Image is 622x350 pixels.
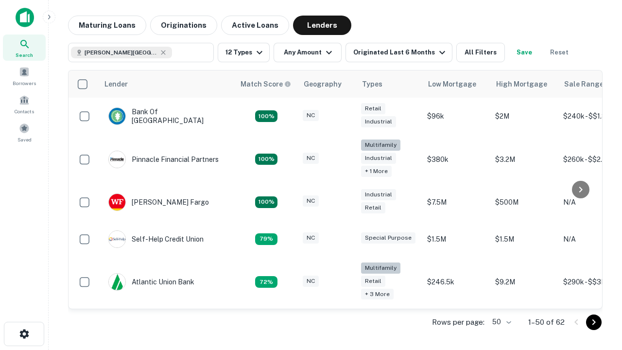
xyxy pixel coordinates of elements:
th: High Mortgage [490,70,558,98]
th: Low Mortgage [422,70,490,98]
img: picture [109,231,125,247]
div: Retail [361,103,385,114]
td: $500M [490,184,558,221]
div: Matching Properties: 10, hasApolloMatch: undefined [255,276,277,288]
img: picture [109,151,125,168]
div: Pinnacle Financial Partners [108,151,219,168]
a: Saved [3,119,46,145]
p: 1–50 of 62 [528,316,565,328]
td: $2M [490,98,558,135]
div: 50 [488,315,513,329]
td: $7.5M [422,184,490,221]
img: picture [109,274,125,290]
span: Contacts [15,107,34,115]
img: picture [109,108,125,124]
div: Matching Properties: 14, hasApolloMatch: undefined [255,110,277,122]
div: + 3 more [361,289,394,300]
button: Originated Last 6 Months [346,43,452,62]
td: $1.5M [490,221,558,258]
button: Originations [150,16,217,35]
span: Borrowers [13,79,36,87]
div: Multifamily [361,140,400,151]
div: Sale Range [564,78,604,90]
div: NC [303,153,319,164]
button: Any Amount [274,43,342,62]
a: Contacts [3,91,46,117]
td: $1.5M [422,221,490,258]
div: Retail [361,276,385,287]
img: capitalize-icon.png [16,8,34,27]
img: picture [109,194,125,210]
div: Atlantic Union Bank [108,273,194,291]
span: [PERSON_NAME][GEOGRAPHIC_DATA], [GEOGRAPHIC_DATA] [85,48,157,57]
a: Borrowers [3,63,46,89]
th: Geography [298,70,356,98]
div: Matching Properties: 14, hasApolloMatch: undefined [255,196,277,208]
p: Rows per page: [432,316,484,328]
div: NC [303,195,319,207]
div: Multifamily [361,262,400,274]
div: Self-help Credit Union [108,230,204,248]
button: Save your search to get updates of matches that match your search criteria. [509,43,540,62]
button: Active Loans [221,16,289,35]
th: Lender [99,70,235,98]
td: $96k [422,98,490,135]
div: Lender [104,78,128,90]
div: Matching Properties: 11, hasApolloMatch: undefined [255,233,277,245]
iframe: Chat Widget [573,272,622,319]
button: All Filters [456,43,505,62]
td: $9.2M [490,258,558,307]
h6: Match Score [241,79,289,89]
td: $3.2M [490,135,558,184]
div: NC [303,276,319,287]
div: + 1 more [361,166,392,177]
button: Reset [544,43,575,62]
div: Industrial [361,116,396,127]
div: Originated Last 6 Months [353,47,448,58]
div: High Mortgage [496,78,547,90]
button: Go to next page [586,315,602,330]
div: Retail [361,202,385,213]
span: Search [16,51,33,59]
div: Bank Of [GEOGRAPHIC_DATA] [108,107,225,125]
div: Capitalize uses an advanced AI algorithm to match your search with the best lender. The match sco... [241,79,291,89]
div: Industrial [361,153,396,164]
div: NC [303,110,319,121]
span: Saved [17,136,32,143]
div: Industrial [361,189,396,200]
button: 12 Types [218,43,270,62]
th: Types [356,70,422,98]
button: Lenders [293,16,351,35]
th: Capitalize uses an advanced AI algorithm to match your search with the best lender. The match sco... [235,70,298,98]
td: $246.5k [422,258,490,307]
div: Geography [304,78,342,90]
td: $380k [422,135,490,184]
div: Types [362,78,382,90]
a: Search [3,35,46,61]
div: Special Purpose [361,232,415,244]
div: Low Mortgage [428,78,476,90]
div: NC [303,232,319,244]
button: Maturing Loans [68,16,146,35]
div: [PERSON_NAME] Fargo [108,193,209,211]
div: Matching Properties: 25, hasApolloMatch: undefined [255,154,277,165]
